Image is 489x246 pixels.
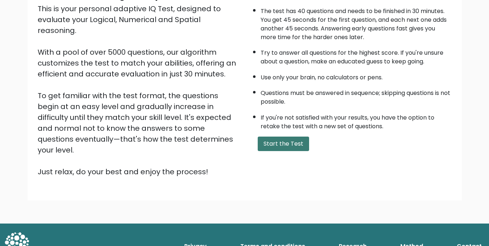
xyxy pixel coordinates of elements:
li: Use only your brain, no calculators or pens. [261,70,452,82]
button: Start the Test [258,137,309,151]
div: This is your personal adaptive IQ Test, designed to evaluate your Logical, Numerical and Spatial ... [38,3,240,177]
li: Try to answer all questions for the highest score. If you're unsure about a question, make an edu... [261,45,452,66]
li: The test has 40 questions and needs to be finished in 30 minutes. You get 45 seconds for the firs... [261,3,452,42]
li: Questions must be answered in sequence; skipping questions is not possible. [261,85,452,106]
li: If you're not satisfied with your results, you have the option to retake the test with a new set ... [261,110,452,131]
